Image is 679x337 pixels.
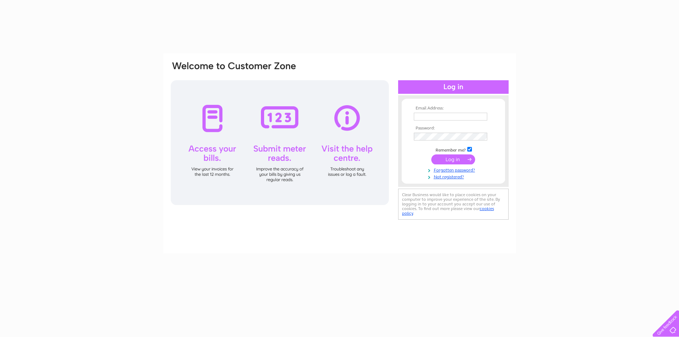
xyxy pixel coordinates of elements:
[431,154,475,164] input: Submit
[412,126,495,131] th: Password:
[398,189,509,220] div: Clear Business would like to place cookies on your computer to improve your experience of the sit...
[414,173,495,180] a: Not registered?
[414,166,495,173] a: Forgotten password?
[402,206,494,216] a: cookies policy
[412,106,495,111] th: Email Address:
[412,146,495,153] td: Remember me?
